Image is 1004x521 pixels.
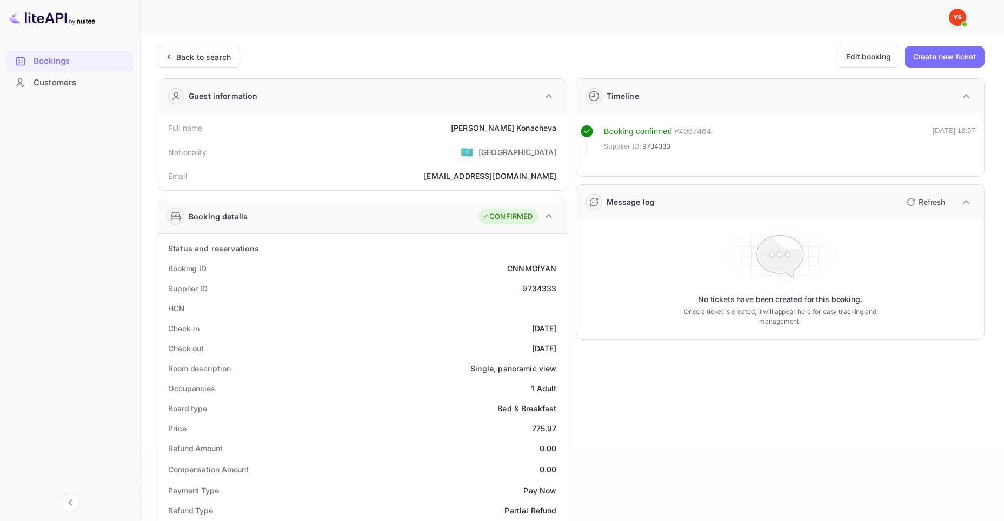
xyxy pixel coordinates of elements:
ya-tr-span: 🇰🇿 [461,146,473,158]
div: [DATE] [532,323,557,334]
ya-tr-span: Status and reservations [168,244,259,253]
ya-tr-span: Room description [168,364,230,373]
ya-tr-span: confirmed [636,126,672,136]
ya-tr-span: Refresh [919,197,945,206]
button: Refresh [900,193,949,211]
div: 9734333 [522,283,556,294]
ya-tr-span: Single, panoramic view [470,364,556,373]
ya-tr-span: Message log [607,197,655,206]
ya-tr-span: Compensation Amount [168,465,249,474]
ya-tr-span: Customers [34,77,76,89]
div: 0.00 [540,443,557,454]
ya-tr-span: 9734333 [642,142,670,150]
button: Collapse navigation [61,493,80,512]
ya-tr-span: Pay Now [523,486,556,495]
ya-tr-span: Create new ticket [913,50,976,63]
ya-tr-span: Booking ID [168,264,207,273]
ya-tr-span: Refund Amount [168,444,223,453]
ya-tr-span: [GEOGRAPHIC_DATA] [478,148,557,157]
div: Bookings [6,51,134,72]
ya-tr-span: Board type [168,404,207,413]
ya-tr-span: Partial Refund [504,506,556,515]
ya-tr-span: Bookings [34,55,70,68]
a: Bookings [6,51,134,71]
ya-tr-span: 1 Adult [531,384,556,393]
ya-tr-span: Bed & Breakfast [497,404,556,413]
div: [DATE] [532,343,557,354]
ya-tr-span: [DATE] 18:57 [933,126,975,135]
ya-tr-span: No tickets have been created for this booking. [698,294,862,305]
ya-tr-span: Payment Type [168,486,219,495]
a: Customers [6,72,134,92]
ya-tr-span: Refund Type [168,506,213,515]
ya-tr-span: Nationality [168,148,207,157]
ya-tr-span: Supplier ID: [604,142,642,150]
img: Yandex Support [949,9,966,26]
button: Edit booking [837,46,900,68]
ya-tr-span: Supplier ID [168,284,208,293]
ya-tr-span: Once a ticket is created, it will appear here for easy tracking and management. [670,307,890,326]
ya-tr-span: CONFIRMED [489,211,533,222]
ya-tr-span: [PERSON_NAME] [451,123,514,132]
div: 0.00 [540,464,557,475]
ya-tr-span: Booking details [189,211,248,222]
div: 775.97 [532,423,557,434]
ya-tr-span: Occupancies [168,384,215,393]
img: LiteAPI logo [9,9,95,26]
ya-tr-span: Guest information [189,90,258,102]
ya-tr-span: Booking [604,126,634,136]
ya-tr-span: Email [168,171,187,181]
ya-tr-span: HCN [168,304,185,313]
ya-tr-span: Konacheva [516,123,556,132]
span: United States [461,142,473,162]
ya-tr-span: Full name [168,123,202,132]
ya-tr-span: Price [168,424,187,433]
button: Create new ticket [905,46,985,68]
ya-tr-span: Check-in [168,324,200,333]
ya-tr-span: [EMAIL_ADDRESS][DOMAIN_NAME] [424,171,556,181]
ya-tr-span: Edit booking [846,50,891,63]
ya-tr-span: Timeline [607,91,639,101]
ya-tr-span: Back to search [176,52,231,62]
ya-tr-span: CNNMGfYAN [507,264,556,273]
div: # 4067464 [674,125,711,138]
ya-tr-span: Check out [168,344,204,353]
div: Customers [6,72,134,93]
